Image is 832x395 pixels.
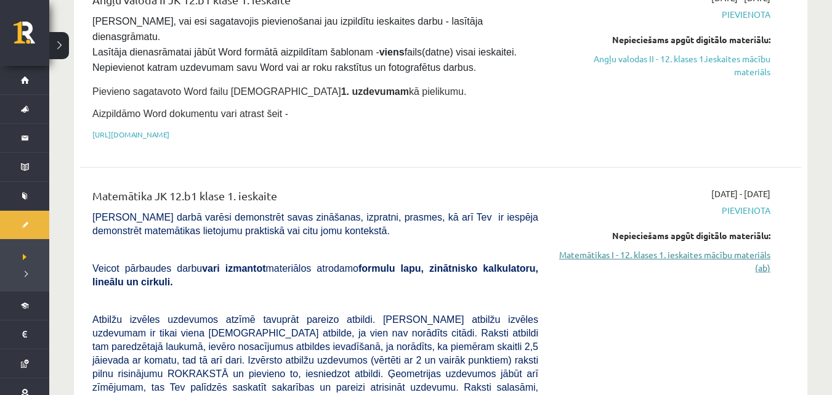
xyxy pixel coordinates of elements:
span: [DATE] - [DATE] [711,187,770,200]
span: Pievienota [557,8,770,21]
span: Veicot pārbaudes darbu materiālos atrodamo [92,263,538,287]
a: Rīgas 1. Tālmācības vidusskola [14,22,49,52]
span: Pievienota [557,204,770,217]
div: Nepieciešams apgūt digitālo materiālu: [557,229,770,242]
a: Angļu valodas II - 12. klases 1.ieskaites mācību materiāls [557,52,770,78]
strong: viens [379,47,405,57]
strong: 1. uzdevumam [341,86,409,97]
span: [PERSON_NAME] darbā varēsi demonstrēt savas zināšanas, izpratni, prasmes, kā arī Tev ir iespēja d... [92,212,538,236]
div: Matemātika JK 12.b1 klase 1. ieskaite [92,187,538,210]
span: Pievieno sagatavoto Word failu [DEMOGRAPHIC_DATA] kā pielikumu. [92,86,466,97]
b: vari izmantot [202,263,265,274]
b: formulu lapu, zinātnisko kalkulatoru, lineālu un cirkuli. [92,263,538,287]
div: Nepieciešams apgūt digitālo materiālu: [557,33,770,46]
span: Aizpildāmo Word dokumentu vari atrast šeit - [92,108,288,119]
a: [URL][DOMAIN_NAME] [92,129,169,139]
a: Matemātikas I - 12. klases 1. ieskaites mācību materiāls (ab) [557,248,770,274]
span: [PERSON_NAME], vai esi sagatavojis pievienošanai jau izpildītu ieskaites darbu - lasītāja dienasg... [92,16,519,73]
